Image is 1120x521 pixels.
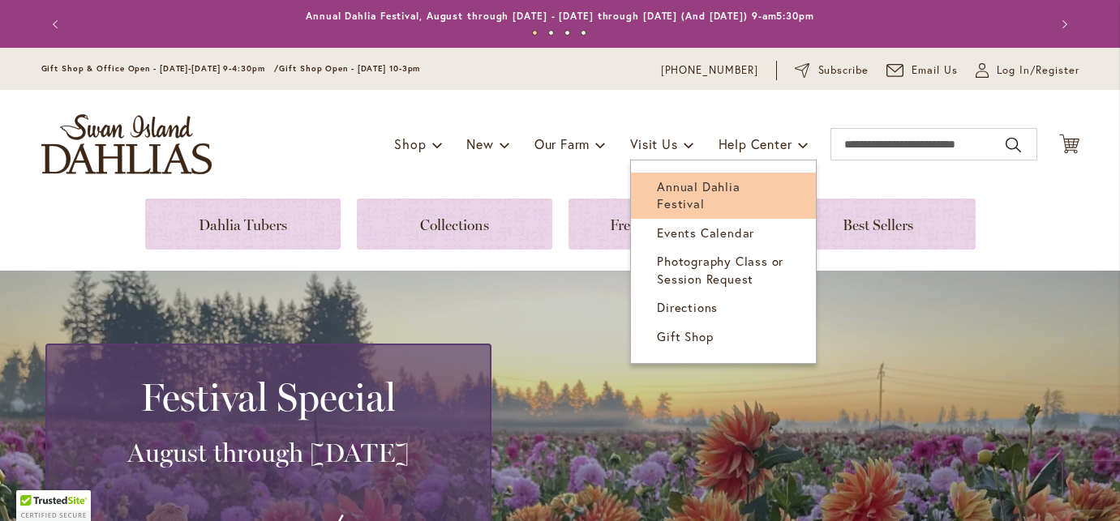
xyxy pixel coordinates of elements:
button: Next [1047,8,1079,41]
a: Subscribe [795,62,869,79]
span: Photography Class or Session Request [657,253,783,286]
span: Log In/Register [997,62,1079,79]
button: 2 of 4 [548,30,554,36]
h3: August through [DATE] [67,437,470,469]
button: 3 of 4 [564,30,570,36]
span: Shop [394,135,426,152]
span: Help Center [719,135,792,152]
a: Email Us [886,62,958,79]
span: Gift Shop [657,328,713,344]
a: Log In/Register [976,62,1079,79]
span: New [466,135,493,152]
button: 1 of 4 [532,30,538,36]
a: Annual Dahlia Festival, August through [DATE] - [DATE] through [DATE] (And [DATE]) 9-am5:30pm [306,10,814,22]
h2: Festival Special [67,374,470,420]
span: Our Farm [534,135,590,152]
span: Visit Us [630,135,677,152]
span: Gift Shop Open - [DATE] 10-3pm [279,63,420,74]
button: 4 of 4 [581,30,586,36]
a: store logo [41,114,212,174]
button: Previous [41,8,74,41]
span: Subscribe [818,62,869,79]
a: [PHONE_NUMBER] [661,62,759,79]
span: Gift Shop & Office Open - [DATE]-[DATE] 9-4:30pm / [41,63,280,74]
span: Annual Dahlia Festival [657,178,740,211]
span: Events Calendar [657,224,754,241]
span: Directions [657,299,718,315]
span: Email Us [912,62,958,79]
